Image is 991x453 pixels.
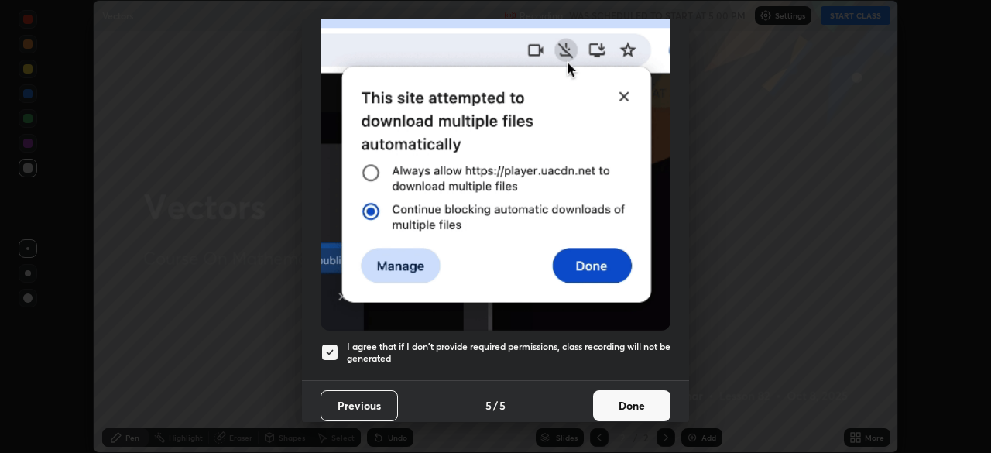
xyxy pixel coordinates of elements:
[485,397,492,414] h4: 5
[347,341,670,365] h5: I agree that if I don't provide required permissions, class recording will not be generated
[593,390,670,421] button: Done
[321,390,398,421] button: Previous
[493,397,498,414] h4: /
[499,397,506,414] h4: 5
